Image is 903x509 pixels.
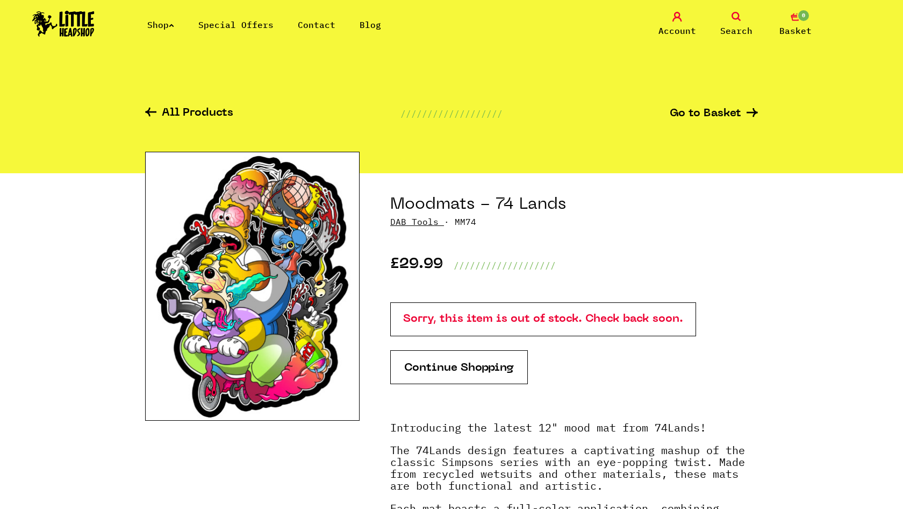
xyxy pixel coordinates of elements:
[670,108,758,119] a: Go to Basket
[390,443,745,493] strong: The 74Lands design features a captivating mashup of the classic Simpsons series with an eye-poppi...
[720,24,752,37] span: Search
[658,24,696,37] span: Account
[390,420,706,435] strong: Introducing the latest 12" mood mat from 74Lands!
[298,19,335,30] a: Contact
[709,12,763,37] a: Search
[797,9,810,22] span: 0
[145,108,233,120] a: All Products
[32,11,95,37] img: Little Head Shop Logo
[400,107,503,120] p: ///////////////////
[390,215,758,228] p: · MM74
[390,350,528,384] a: Continue Shopping
[360,19,381,30] a: Blog
[147,19,174,30] a: Shop
[390,195,758,215] h1: Moodmats - 74 Lands
[390,259,443,272] p: £29.99
[769,12,822,37] a: 0 Basket
[198,19,274,30] a: Special Offers
[145,152,360,421] img: Moodmats - 74 Lands
[390,216,439,227] a: DAB Tools
[779,24,812,37] span: Basket
[454,259,556,272] p: ///////////////////
[390,302,696,336] p: Sorry, this item is out of stock. Check back soon.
